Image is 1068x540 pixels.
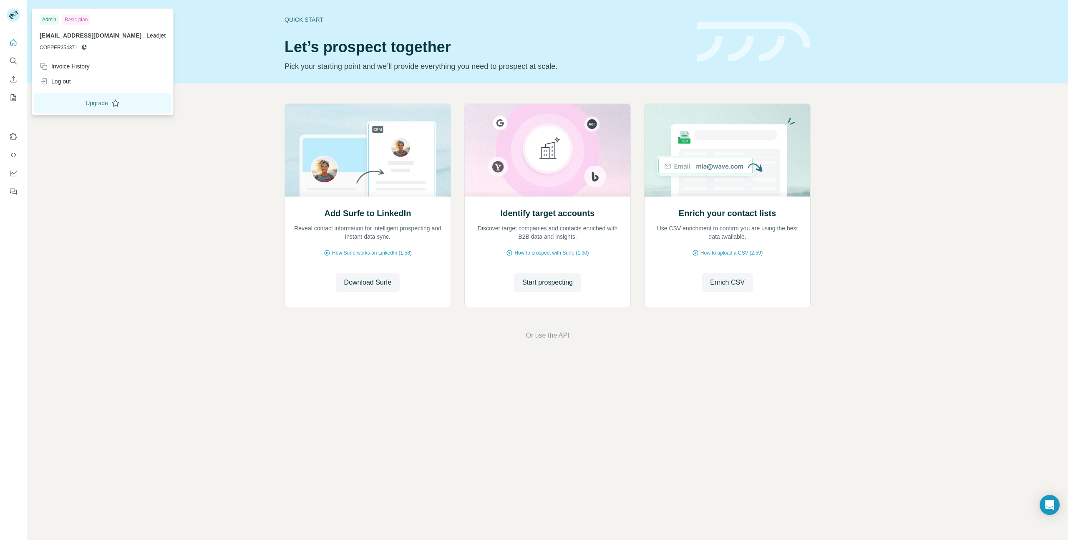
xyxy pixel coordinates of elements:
[62,15,90,25] div: Basic plan
[143,32,145,39] span: .
[702,273,753,292] button: Enrich CSV
[40,32,141,39] span: [EMAIL_ADDRESS][DOMAIN_NAME]
[285,61,687,72] p: Pick your starting point and we’ll provide everything you need to prospect at scale.
[40,44,78,51] span: COPPER354371
[146,32,166,39] span: Leadjet
[34,93,171,113] button: Upgrade
[710,278,745,288] span: Enrich CSV
[653,224,802,241] p: Use CSV enrichment to confirm you are using the best data available.
[514,249,589,257] span: How to prospect with Surfe (1:30)
[473,224,622,241] p: Discover target companies and contacts enriched with B2B data and insights.
[679,207,776,219] h2: Enrich your contact lists
[7,147,20,162] button: Use Surfe API
[700,249,763,257] span: How to upload a CSV (2:59)
[293,224,442,241] p: Reveal contact information for intelligent prospecting and instant data sync.
[285,104,451,197] img: Add Surfe to LinkedIn
[501,207,595,219] h2: Identify target accounts
[7,35,20,50] button: Quick start
[40,15,59,25] div: Admin
[526,331,569,341] button: Or use the API
[325,207,411,219] h2: Add Surfe to LinkedIn
[522,278,573,288] span: Start prospecting
[40,77,71,86] div: Log out
[40,62,90,71] div: Invoice History
[7,72,20,87] button: Enrich CSV
[336,273,400,292] button: Download Surfe
[332,249,412,257] span: How Surfe works on LinkedIn (1:58)
[464,104,631,197] img: Identify target accounts
[285,15,687,24] div: Quick start
[1040,495,1060,515] div: Open Intercom Messenger
[514,273,581,292] button: Start prospecting
[344,278,392,288] span: Download Surfe
[7,166,20,181] button: Dashboard
[285,39,687,56] h1: Let’s prospect together
[7,90,20,105] button: My lists
[7,129,20,144] button: Use Surfe on LinkedIn
[7,184,20,199] button: Feedback
[7,53,20,68] button: Search
[644,104,811,197] img: Enrich your contact lists
[697,22,811,62] img: banner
